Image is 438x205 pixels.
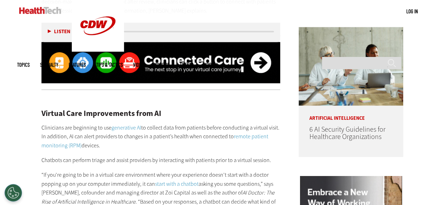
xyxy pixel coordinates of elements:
a: Features [69,62,86,67]
a: start with a chatbot [155,180,199,187]
p: Artificial Intelligence [299,105,403,121]
span: Specialty [40,62,58,67]
button: Open Preferences [5,184,22,202]
div: Cookies Settings [5,184,22,202]
span: Topics [17,62,30,67]
h2: Virtual Care Improvements from AI [41,110,281,117]
p: Chatbots can perform triage and assist providers by interacting with patients prior to a virtual ... [41,155,281,164]
img: Home [19,7,61,14]
a: Tips & Tactics [96,62,123,67]
span: More [204,62,218,67]
a: 6 AI Security Guidelines for Healthcare Organizations [309,125,385,141]
a: Events [180,62,193,67]
a: generative AI [112,124,141,131]
a: CDW [72,46,124,53]
a: MonITor [154,62,170,67]
a: remote patient monitoring (RPM) [41,133,268,149]
a: Log in [406,8,418,14]
em: AI Doctor: The Rise of Artificial Intelligence in Healthcare [41,189,275,205]
a: Video [133,62,144,67]
p: Clinicians are beginning to use to collect data from patients before conducting a virtual visit. ... [41,123,281,150]
img: Doctors meeting in the office [299,27,403,105]
div: User menu [406,8,418,15]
